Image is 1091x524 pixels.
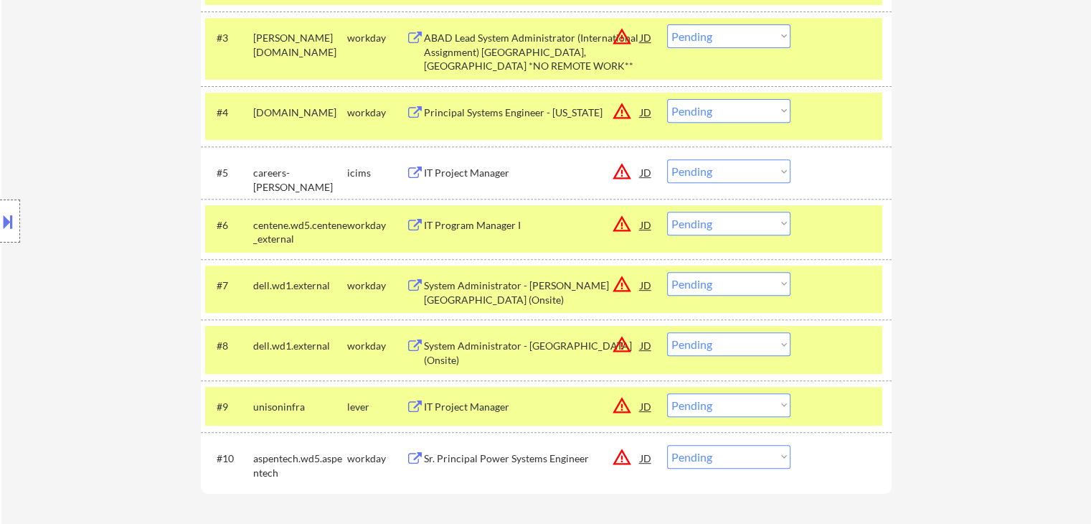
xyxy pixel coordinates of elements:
div: JD [639,445,653,471]
div: JD [639,332,653,358]
div: unisoninfra [253,400,347,414]
div: Principal Systems Engineer - [US_STATE] [424,106,641,120]
div: JD [639,393,653,419]
button: warning_amber [612,447,632,467]
div: JD [639,272,653,298]
div: JD [639,212,653,238]
div: #9 [217,400,242,414]
div: workday [347,31,406,45]
div: workday [347,452,406,466]
button: warning_amber [612,334,632,355]
div: IT Project Manager [424,400,641,414]
div: icims [347,166,406,180]
div: JD [639,159,653,185]
button: warning_amber [612,214,632,234]
div: lever [347,400,406,414]
div: aspentech.wd5.aspentech [253,452,347,479]
div: #10 [217,452,242,466]
div: careers-[PERSON_NAME] [253,166,347,194]
div: IT Project Manager [424,166,641,180]
div: centene.wd5.centene_external [253,218,347,246]
div: [PERSON_NAME][DOMAIN_NAME] [253,31,347,59]
div: System Administrator - [GEOGRAPHIC_DATA] (Onsite) [424,339,641,367]
div: [DOMAIN_NAME] [253,106,347,120]
div: Sr. Principal Power Systems Engineer [424,452,641,466]
div: dell.wd1.external [253,279,347,293]
div: IT Program Manager I [424,218,641,233]
div: workday [347,218,406,233]
div: #3 [217,31,242,45]
div: ABAD Lead System Administrator (International Assignment) [GEOGRAPHIC_DATA], [GEOGRAPHIC_DATA] *N... [424,31,641,73]
div: JD [639,24,653,50]
div: workday [347,106,406,120]
button: warning_amber [612,396,632,416]
div: dell.wd1.external [253,339,347,353]
div: workday [347,339,406,353]
button: warning_amber [612,27,632,47]
div: JD [639,99,653,125]
div: System Administrator - [PERSON_NAME][GEOGRAPHIC_DATA] (Onsite) [424,279,641,307]
button: warning_amber [612,101,632,121]
button: warning_amber [612,162,632,182]
div: workday [347,279,406,293]
button: warning_amber [612,274,632,294]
